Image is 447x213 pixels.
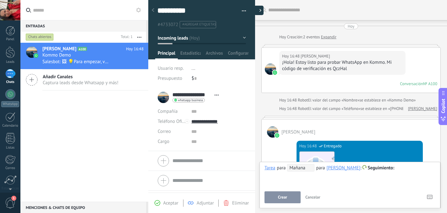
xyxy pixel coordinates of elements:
[278,195,287,199] span: Crear
[360,106,425,112] span: se establece en «[PHONE_NUMBER]»
[348,23,355,29] div: Hoy
[301,53,330,59] span: Fernanda Bautista
[316,165,325,171] span: para
[324,143,342,149] span: Entregado
[273,70,277,75] img: waba.svg
[42,52,71,58] span: Kommo Demo
[20,43,148,69] a: avataricon[PERSON_NAME]A100Hoy 16:48Kommo DemoSalesbot: 🖼 💡Para empezar, vamos a aclarar cómo fun...
[118,34,133,40] div: Total: 1
[282,53,301,59] div: Hoy 16:48
[368,165,395,171] span: Seguimiento
[279,97,298,103] div: Hoy 16:48
[440,99,446,113] span: Copilot
[300,152,334,186] img: 183.png
[275,133,279,138] img: waba.svg
[282,59,403,72] div: ¡Hola! Estoy listo para probar WhatsApp en Kommo. Mi código de verificación es QczHal
[408,106,437,112] a: [PERSON_NAME]
[267,126,278,138] span: Fernanda Bautista
[42,46,76,52] span: [PERSON_NAME]
[287,164,394,172] div: :
[1,124,19,128] div: Calendario
[287,164,314,172] span: Mañana
[1,146,19,150] div: Listas
[298,106,308,111] span: Robot
[11,196,16,201] span: 1
[126,46,144,52] span: Hoy 16:48
[43,74,118,80] span: Añadir Canales
[308,106,361,112] span: El valor del campo «Teléfono»
[1,60,19,64] div: Leads
[281,129,315,135] span: Fernanda Bautista
[254,6,264,15] div: Ocultar
[400,81,423,86] div: Conversación
[42,59,109,65] span: Salesbot: 🖼 💡Para empezar, vamos a aclarar cómo funciona esto: 💻 Kommo = La vista del Agente - La...
[279,34,287,40] div: Hoy
[1,80,19,84] div: Chats
[327,165,361,171] div: Fernanda Bautista
[277,165,286,171] span: para
[34,53,38,58] img: icon
[299,143,318,149] div: Hoy 16:48
[303,191,323,203] button: Cancelar
[279,34,336,40] div: Creación:
[321,34,336,40] a: Expandir
[279,106,298,112] div: Hoy 16:48
[43,80,118,86] span: Captura leads desde Whatsapp y más!
[423,81,437,86] div: № A100
[298,97,308,103] span: Robot
[20,20,146,31] div: Entradas
[303,34,320,40] span: 2 eventos
[305,194,320,200] span: Cancelar
[1,166,19,170] div: Correo
[265,63,276,75] span: Fernanda Bautista
[26,33,54,41] div: Chats abiertos
[308,97,359,103] span: El valor del campo «Nombre»
[359,97,416,103] span: se establece en «Kommo Demo»
[264,191,301,203] button: Crear
[1,101,19,107] div: WhatsApp
[78,47,87,51] span: A100
[1,37,19,41] div: Panel
[20,202,146,213] div: Menciones & Chats de equipo
[133,31,146,43] button: Más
